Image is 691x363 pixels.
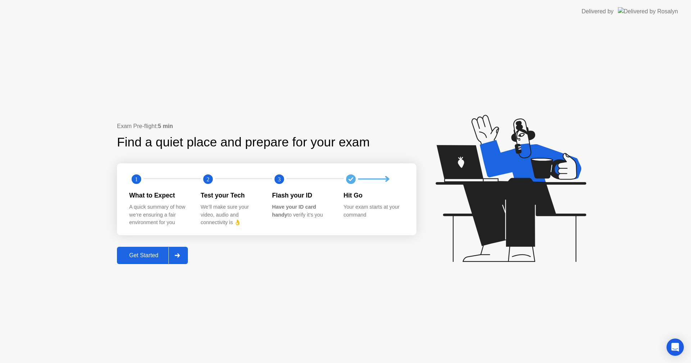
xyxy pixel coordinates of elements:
div: Get Started [119,252,168,259]
div: Exam Pre-flight: [117,122,416,131]
text: 1 [135,176,138,182]
b: 5 min [158,123,173,129]
div: Find a quiet place and prepare for your exam [117,133,371,152]
div: What to Expect [129,191,189,200]
div: Your exam starts at your command [344,203,404,219]
div: Hit Go [344,191,404,200]
div: Delivered by [582,7,614,16]
div: to verify it’s you [272,203,332,219]
div: Open Intercom Messenger [667,339,684,356]
text: 2 [206,176,209,182]
b: Have your ID card handy [272,204,316,218]
div: Test your Tech [201,191,261,200]
div: We’ll make sure your video, audio and connectivity is 👌 [201,203,261,227]
div: Flash your ID [272,191,332,200]
button: Get Started [117,247,188,264]
text: 3 [278,176,281,182]
div: A quick summary of how we’re ensuring a fair environment for you [129,203,189,227]
img: Delivered by Rosalyn [618,7,678,15]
